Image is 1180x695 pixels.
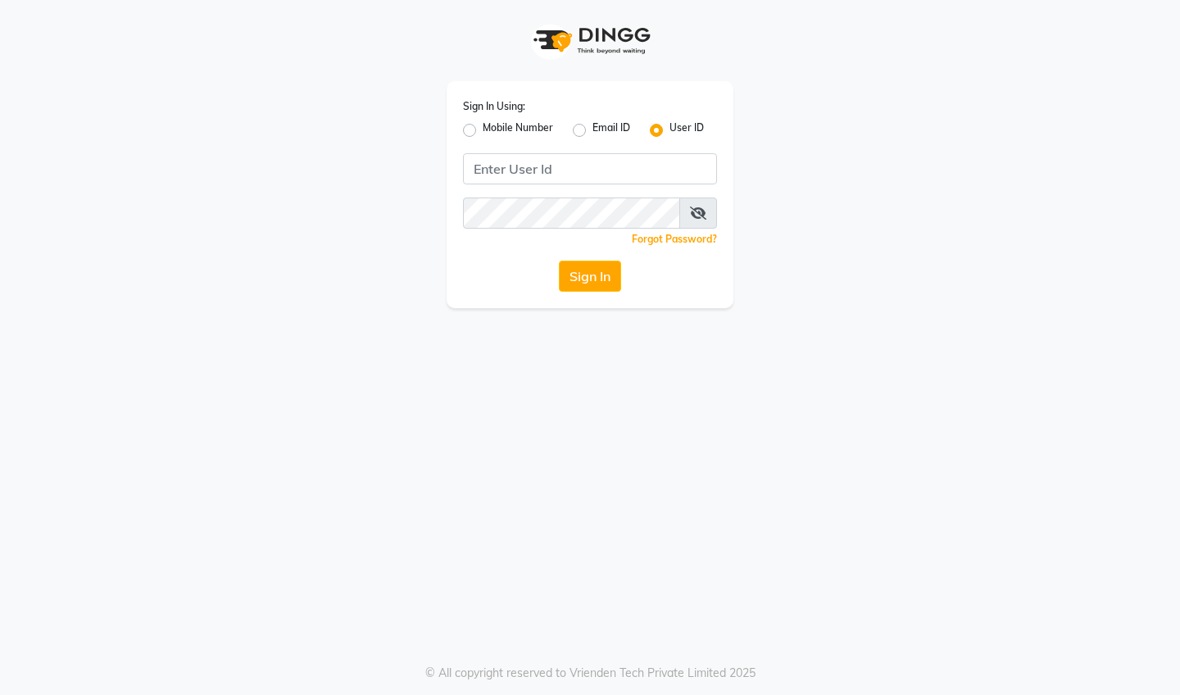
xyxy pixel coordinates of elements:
[483,120,553,140] label: Mobile Number
[669,120,704,140] label: User ID
[463,198,680,229] input: Username
[524,16,656,65] img: logo1.svg
[463,99,525,114] label: Sign In Using:
[463,153,717,184] input: Username
[632,233,717,245] a: Forgot Password?
[592,120,630,140] label: Email ID
[559,261,621,292] button: Sign In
